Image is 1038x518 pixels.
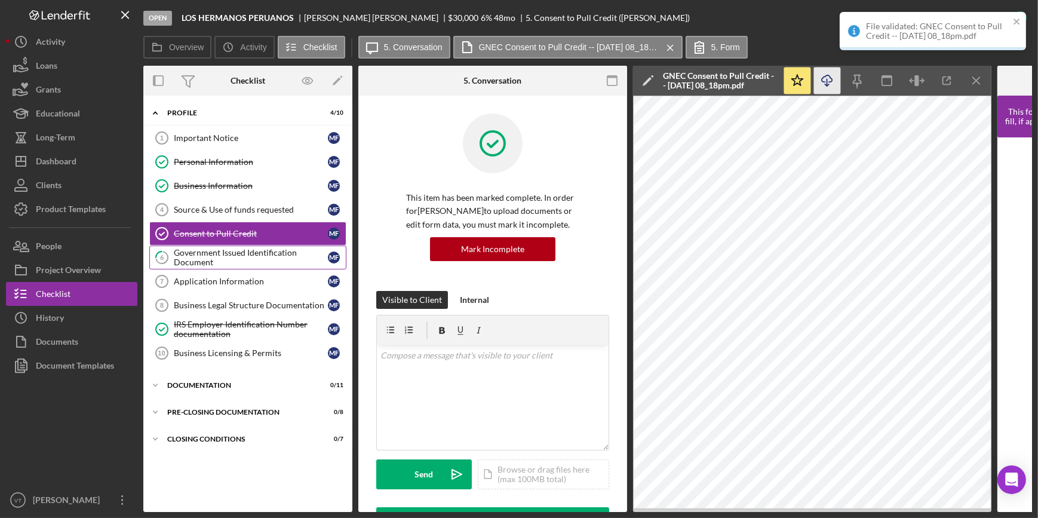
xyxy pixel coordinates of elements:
div: Pre-Closing Documentation [167,409,314,416]
a: Consent to Pull CreditMF [149,222,346,246]
div: Business Licensing & Permits [174,348,328,358]
div: Internal [460,291,489,309]
button: GNEC Consent to Pull Credit -- [DATE] 08_18pm.pdf [453,36,683,59]
button: Checklist [278,36,345,59]
button: Activity [6,30,137,54]
button: Document Templates [6,354,137,378]
a: Long-Term [6,125,137,149]
div: Open [143,11,172,26]
text: VT [14,497,22,504]
div: [PERSON_NAME] [PERSON_NAME] [304,13,449,23]
div: 0 / 7 [322,436,343,443]
div: Visible to Client [382,291,442,309]
div: Send [415,459,434,489]
button: Dashboard [6,149,137,173]
button: Clients [6,173,137,197]
button: Loans [6,54,137,78]
button: History [6,306,137,330]
div: IRS Employer Identification Number documentation [174,320,328,339]
div: Consent to Pull Credit [174,229,328,238]
div: Document Templates [36,354,114,381]
div: History [36,306,64,333]
a: 8Business Legal Structure DocumentationMF [149,293,346,317]
div: M F [328,299,340,311]
div: Important Notice [174,133,328,143]
div: Project Overview [36,258,101,285]
button: Overview [143,36,211,59]
button: Checklist [6,282,137,306]
div: Checklist [36,282,70,309]
span: $30,000 [449,13,479,23]
div: 0 / 8 [322,409,343,416]
button: Educational [6,102,137,125]
div: Documentation [167,382,314,389]
div: [PERSON_NAME] [30,488,108,515]
div: Checklist [231,76,265,85]
div: M F [328,204,340,216]
tspan: 4 [160,206,164,213]
div: Mark Incomplete [461,237,524,261]
p: This item has been marked complete. In order for [PERSON_NAME] to upload documents or edit form d... [406,191,579,231]
button: Grants [6,78,137,102]
button: Visible to Client [376,291,448,309]
a: Documents [6,330,137,354]
button: VT[PERSON_NAME] [6,488,137,512]
div: Personal Information [174,157,328,167]
div: Business Legal Structure Documentation [174,301,328,310]
a: 7Application InformationMF [149,269,346,293]
button: Mark Incomplete [430,237,555,261]
label: 5. Conversation [384,42,443,52]
label: Overview [169,42,204,52]
div: GNEC Consent to Pull Credit -- [DATE] 08_18pm.pdf [663,71,776,90]
div: Loans [36,54,57,81]
a: 10Business Licensing & PermitsMF [149,341,346,365]
div: Clients [36,173,62,200]
tspan: 7 [160,278,164,285]
tspan: 1 [160,134,164,142]
div: Closing Conditions [167,436,314,443]
tspan: 6 [160,253,164,261]
a: Business InformationMF [149,174,346,198]
div: M F [328,132,340,144]
div: 6 % [481,13,492,23]
label: GNEC Consent to Pull Credit -- [DATE] 08_18pm.pdf [479,42,658,52]
button: Project Overview [6,258,137,282]
div: M F [328,180,340,192]
a: 4Source & Use of funds requestedMF [149,198,346,222]
a: IRS Employer Identification Number documentationMF [149,317,346,341]
div: Profile [167,109,314,117]
div: M F [328,156,340,168]
div: 5. Conversation [464,76,522,85]
div: M F [328,347,340,359]
div: Documents [36,330,78,357]
button: Product Templates [6,197,137,221]
div: Complete [969,6,1005,30]
div: 5. Consent to Pull Credit ([PERSON_NAME]) [526,13,690,23]
div: People [36,234,62,261]
div: M F [328,252,340,263]
label: Activity [240,42,266,52]
tspan: 10 [158,350,165,357]
a: 1Important NoticeMF [149,126,346,150]
button: 5. Form [686,36,748,59]
div: 0 / 11 [322,382,343,389]
button: Activity [214,36,274,59]
div: Open Intercom Messenger [997,465,1026,494]
div: Product Templates [36,197,106,224]
div: M F [328,323,340,335]
button: close [1013,17,1021,28]
tspan: 8 [160,302,164,309]
a: Personal InformationMF [149,150,346,174]
button: People [6,234,137,258]
label: 5. Form [711,42,740,52]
